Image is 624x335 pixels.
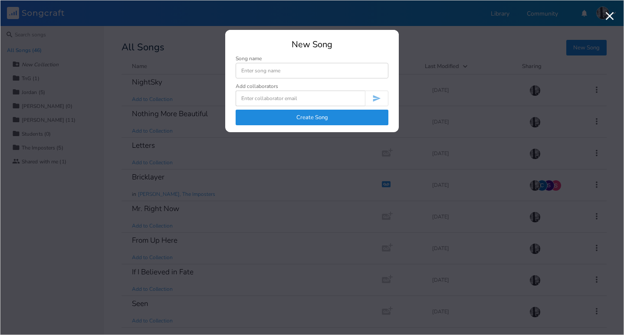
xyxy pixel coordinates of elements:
div: New Song [236,40,388,49]
div: Song name [236,56,388,61]
button: Invite [365,91,388,106]
div: Add collaborators [236,84,278,89]
button: Create Song [236,110,388,125]
input: Enter song name [236,63,388,78]
input: Enter collaborator email [236,91,365,106]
